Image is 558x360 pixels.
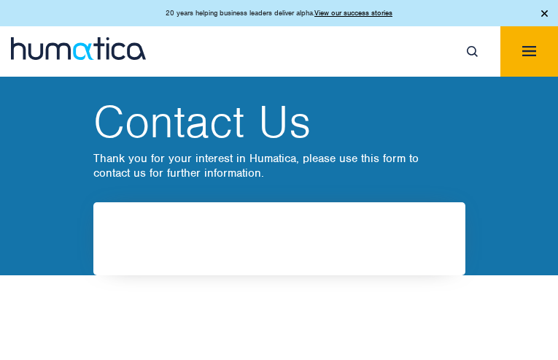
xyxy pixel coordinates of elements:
[522,46,536,56] img: menuicon
[467,46,478,57] img: search_icon
[314,8,392,18] a: View our success stories
[93,151,451,180] p: Thank you for your interest in Humatica, please use this form to contact us for further information.
[166,7,392,19] p: 20 years helping business leaders deliver alpha.
[93,100,451,144] h2: Contact Us
[11,37,146,60] img: logo
[500,26,558,77] button: Toggle navigation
